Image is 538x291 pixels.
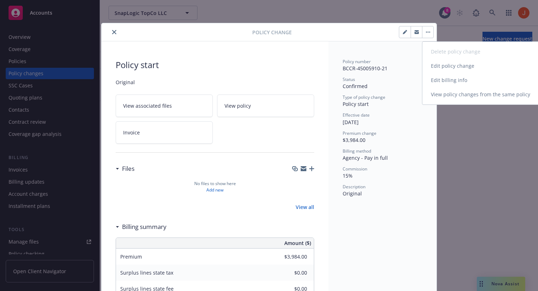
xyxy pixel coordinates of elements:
span: Premium [120,253,142,260]
input: 0.00 [265,251,311,262]
span: Policy Change [252,29,292,36]
span: Policy start [343,101,369,107]
a: View all [296,203,314,211]
span: Commission [343,166,367,172]
span: Invoice [123,129,140,136]
span: Effective date [343,112,370,118]
span: BCCR-45005910-21 [343,65,387,72]
span: Original [116,78,314,86]
button: close [110,28,118,36]
span: Policy number [343,58,371,65]
a: View associated files [116,95,213,117]
span: No files to show here [194,180,236,187]
a: Add new [206,187,223,193]
span: Surplus lines state tax [120,269,173,276]
span: $3,984.00 [343,137,365,143]
span: Amount ($) [284,239,311,247]
span: Policy start [116,58,314,71]
h3: Billing summary [122,222,167,231]
a: View policy [217,95,314,117]
span: [DATE] [343,119,359,126]
span: Premium change [343,130,376,136]
span: Description [343,184,365,190]
span: Billing method [343,148,371,154]
input: 0.00 [265,267,311,278]
h3: Files [122,164,134,173]
span: View associated files [123,102,172,109]
span: Agency - Pay in full [343,154,388,161]
span: Original [343,190,362,197]
span: Confirmed [343,83,368,90]
span: 15% [343,172,353,179]
span: View policy [225,102,251,109]
span: Type of policy change [343,94,385,100]
a: Invoice [116,121,213,144]
div: Billing summary [116,222,167,231]
span: Status [343,76,355,82]
div: Files [116,164,134,173]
